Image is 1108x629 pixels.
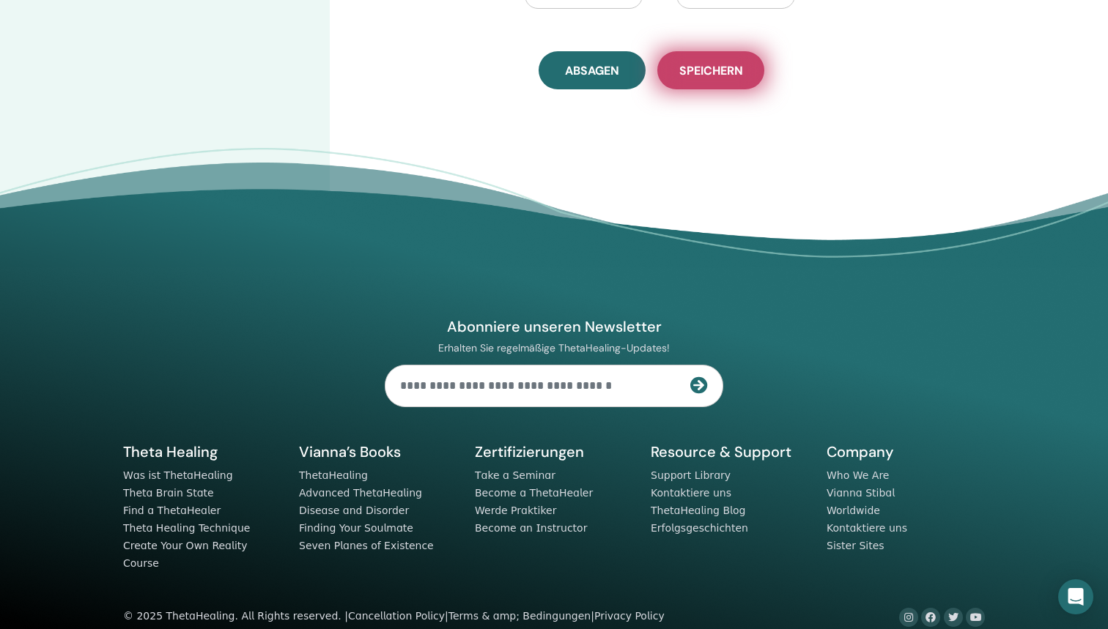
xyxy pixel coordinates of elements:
[299,540,434,551] a: Seven Planes of Existence
[594,610,665,622] a: Privacy Policy
[475,505,556,516] a: Werde Praktiker
[475,522,587,534] a: Become an Instructor
[123,522,250,534] a: Theta Healing Technique
[651,505,745,516] a: ThetaHealing Blog
[299,469,368,481] a: ThetaHealing
[657,51,764,89] button: Speichern
[651,522,748,534] a: Erfolgsgeschichten
[299,487,422,499] a: Advanced ThetaHealing
[827,487,895,499] a: Vianna Stibal
[448,610,591,622] a: Terms & amp; Bedingungen
[475,469,555,481] a: Take a Seminar
[475,487,593,499] a: Become a ThetaHealer
[651,469,731,481] a: Support Library
[539,51,646,89] a: Absagen
[123,442,281,461] h5: Theta Healing
[385,341,723,354] p: Erhalten Sie regelmäßige ThetaHealing-Updates!
[827,505,880,516] a: Worldwide
[123,487,214,499] a: Theta Brain State
[651,487,731,499] a: Kontaktiere uns
[123,469,233,481] a: Was ist ThetaHealing
[827,442,985,461] h5: Company
[299,505,409,516] a: Disease and Disorder
[475,442,633,461] h5: Zertifizierungen
[565,63,619,78] span: Absagen
[123,505,221,516] a: Find a ThetaHealer
[348,610,445,622] a: Cancellation Policy
[679,63,743,78] span: Speichern
[1058,579,1093,614] div: Open Intercom Messenger
[827,540,884,551] a: Sister Sites
[827,469,889,481] a: Who We Are
[299,442,457,461] h5: Vianna’s Books
[385,317,723,336] h4: Abonniere unseren Newsletter
[123,540,248,569] a: Create Your Own Reality Course
[651,442,809,461] h5: Resource & Support
[299,522,413,534] a: Finding Your Soulmate
[827,522,907,534] a: Kontaktiere uns
[123,608,665,625] div: © 2025 ThetaHealing. All Rights reserved. | | |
